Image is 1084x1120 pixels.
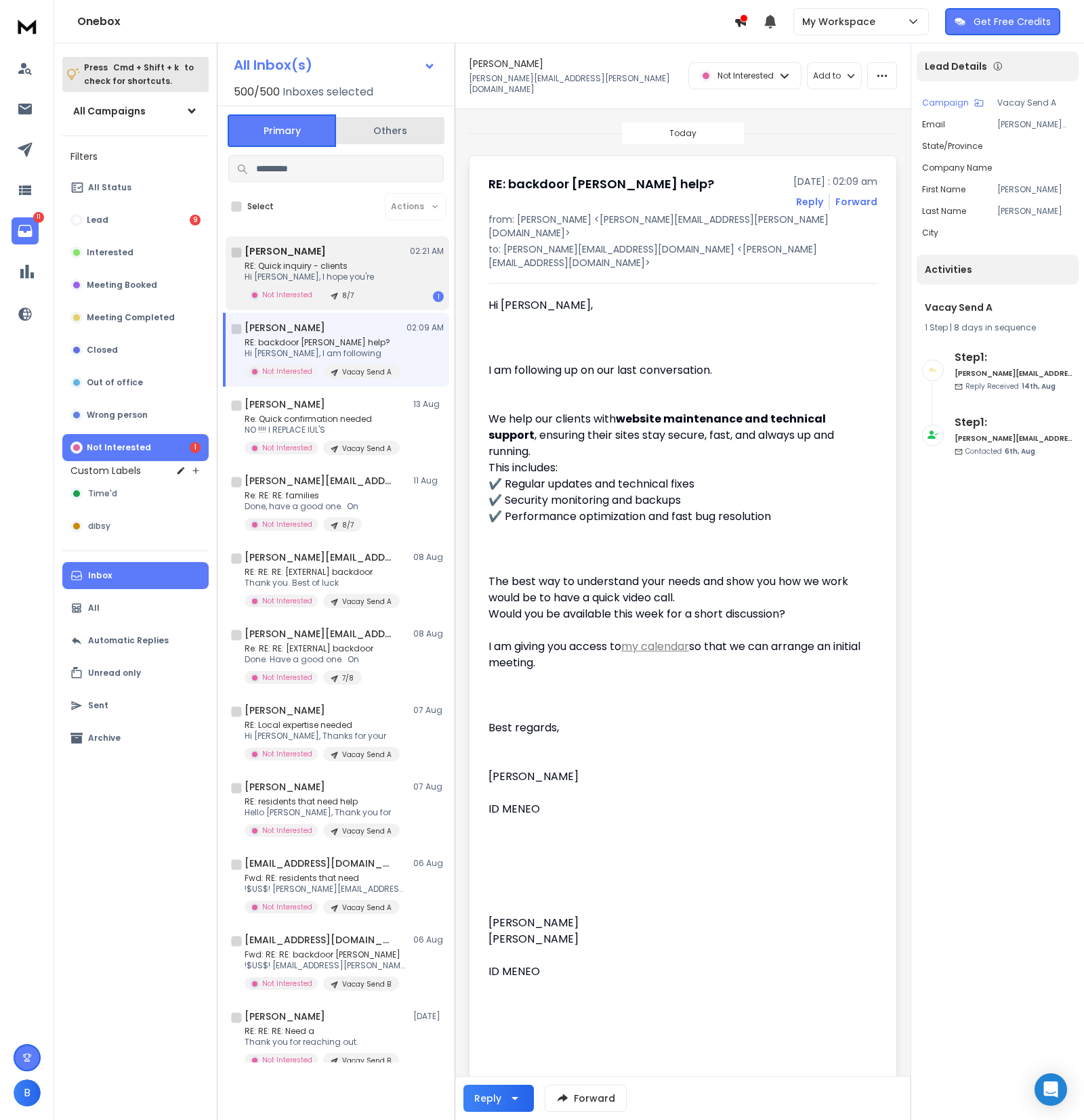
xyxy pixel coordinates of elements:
button: All Inbox(s) [223,51,446,79]
h1: [PERSON_NAME] [245,1010,325,1023]
p: Last Name [922,206,966,217]
p: Not Interested [262,519,312,530]
h1: [PERSON_NAME] [245,780,325,794]
h1: All Inbox(s) [234,58,312,72]
h3: Custom Labels [70,464,141,477]
p: Wrong person [87,410,148,421]
button: Not Interested1 [62,434,209,461]
p: Vacay Send A [342,903,392,913]
img: logo [14,14,41,39]
button: Meeting Completed [62,304,209,331]
p: Re: RE: RE: [EXTERNAL] backdoor [245,643,373,654]
button: Reply [463,1085,534,1112]
p: RE: Local expertise needed [245,720,400,731]
p: from: [PERSON_NAME] <[PERSON_NAME][EMAIL_ADDRESS][PERSON_NAME][DOMAIN_NAME]> [488,213,877,240]
p: Meeting Booked [87,280,157,290]
p: !$US$! [PERSON_NAME][EMAIL_ADDRESS][DOMAIN_NAME] ---------- Forwarded message --------- From: [PE... [245,884,407,895]
p: The best way to understand your needs and show you how we work would be to have a quick video cal... [488,574,867,622]
div: Open Intercom Messenger [1035,1073,1067,1106]
p: RE: residents that need help [245,796,400,807]
button: Meeting Booked [62,272,209,299]
p: RE: RE: RE: Need a [245,1026,399,1037]
p: 07 Aug [413,705,444,716]
div: 1 [190,442,201,453]
div: 9 [190,215,201,225]
h1: [PERSON_NAME] [245,321,325,335]
a: my calendar [621,639,689,654]
p: NO !!!! I REPLACE IUL'S [245,425,400,435]
h1: [PERSON_NAME][EMAIL_ADDRESS][PERSON_NAME][DOMAIN_NAME] [245,474,394,488]
p: Vacay Send A [342,750,392,760]
p: Archive [88,733,121,744]
p: Best regards, [488,720,867,736]
p: I am following up on our last conversation. [488,362,867,379]
p: 06 Aug [413,858,444,869]
span: ID MENEO [488,964,540,979]
p: Hello [PERSON_NAME], Thank you for [245,807,400,818]
p: to: [PERSON_NAME][EMAIL_ADDRESS][DOMAIN_NAME] <[PERSON_NAME][EMAIL_ADDRESS][DOMAIN_NAME]> [488,242,877,270]
p: Vacay Send A [997,98,1073,108]
button: Primary [228,114,336,147]
span: dibsy [88,521,110,532]
p: Add to [813,70,841,81]
p: 7/8 [342,673,354,683]
button: Campaign [922,98,984,108]
p: Contacted [965,446,1035,456]
button: Lead9 [62,207,209,234]
button: Sent [62,692,209,719]
p: Campaign [922,98,969,108]
strong: website maintenance and technical support [488,411,828,443]
h3: Filters [62,147,209,166]
h1: [PERSON_NAME] [245,397,325,411]
h1: [PERSON_NAME] [245,704,325,717]
p: 07 Aug [413,781,444,792]
p: All Status [88,182,131,193]
h1: All Campaigns [73,104,146,118]
p: Not Interested [262,366,312,376]
p: [DATE] : 02:09 am [793,175,877,188]
p: 06 Aug [413,934,444,945]
p: RE: Quick inquiry - clients [245,261,374,272]
p: 8/7 [342,520,354,530]
button: B [14,1079,41,1106]
span: Time'd [88,488,117,499]
p: Done, have a good one. On [245,501,362,512]
p: Not Interested [262,1055,312,1065]
p: First Name [922,184,965,195]
p: !$US$! [EMAIL_ADDRESS][PERSON_NAME][DOMAIN_NAME] ---------- Forwarded message --------- From: [PE... [245,960,407,971]
p: Unread only [88,668,141,679]
p: State/Province [922,141,982,152]
p: Fwd: RE: RE: backdoor [PERSON_NAME] [245,949,407,960]
span: 14th, Aug [1022,381,1056,391]
h3: Inboxes selected [283,84,373,100]
p: 08 Aug [413,552,444,563]
p: Thank you for reaching out. [245,1037,399,1048]
p: Not Interested [262,978,312,989]
h1: [PERSON_NAME] [245,244,326,258]
h1: [EMAIL_ADDRESS][DOMAIN_NAME] [245,857,394,870]
p: Inbox [88,570,112,581]
p: Not Interested [262,825,312,836]
span: 500 / 500 [234,84,280,100]
p: Closed [87,345,118,356]
div: Activities [917,255,1079,284]
p: Re: Quick confirmation needed [245,414,400,425]
h1: [PERSON_NAME] [469,57,543,70]
span: 6th, Aug [1005,446,1035,456]
p: Lead [87,215,108,225]
p: I am giving you access to so that we can arrange an initial meeting. [488,639,867,704]
p: 11 Aug [413,475,444,486]
h1: Vacay Send A [925,301,1070,314]
p: 02:09 AM [406,322,444,333]
p: Meeting Completed [87,312,175,323]
p: RE: backdoor [PERSON_NAME] help? [245,337,400,348]
p: Hi [PERSON_NAME], [488,297,867,314]
h1: Onebox [77,14,734,30]
span: ID MENEO [488,801,540,817]
p: Interested [87,247,133,258]
p: Not Interested [262,749,312,759]
p: We help our clients with , ensuring their sites stay secure, fast, and always up and running. Thi... [488,395,867,525]
p: Not Interested [262,290,312,300]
